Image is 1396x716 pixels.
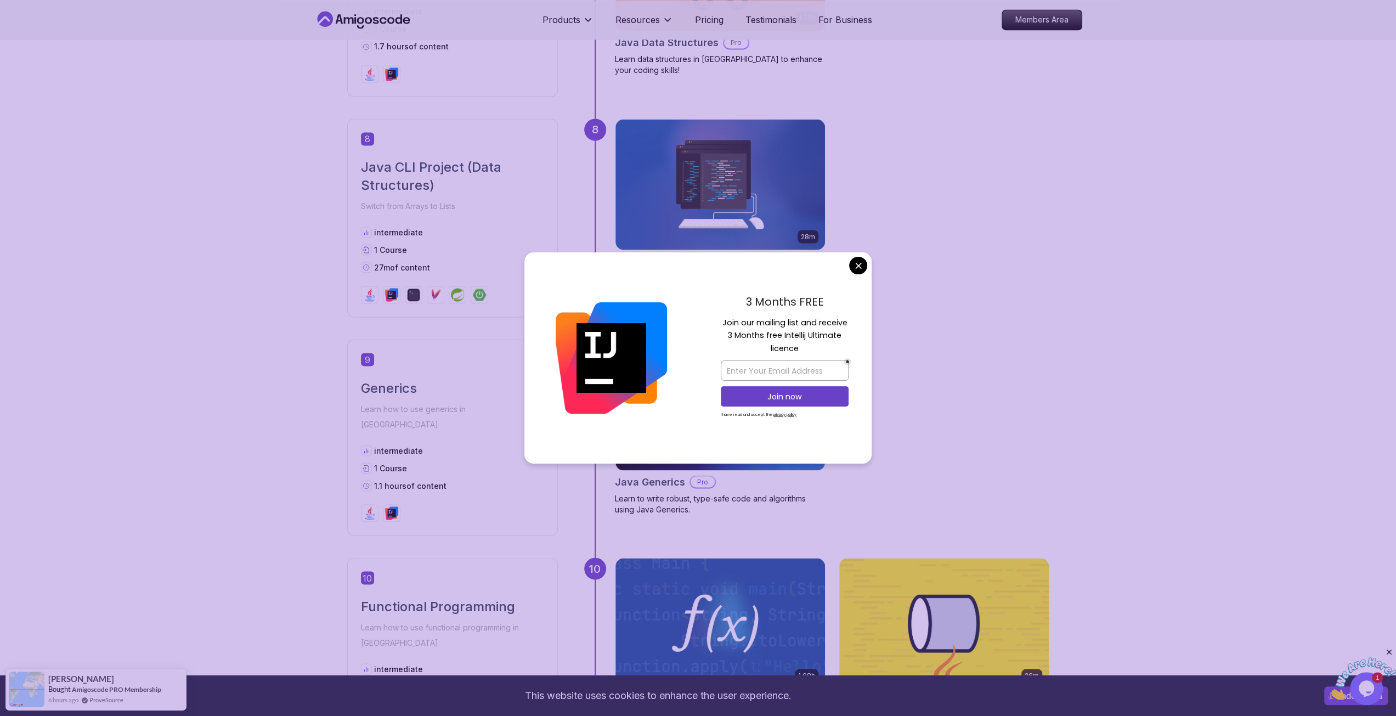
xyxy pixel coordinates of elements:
img: java logo [363,288,376,301]
button: Accept cookies [1324,686,1388,705]
p: 28m [801,232,815,241]
img: Java Streams Essentials card [839,558,1049,689]
p: 1.1 hours of content [374,480,447,491]
img: provesource social proof notification image [9,672,44,707]
span: 6 hours ago [48,695,78,704]
span: 1 Course [374,463,407,472]
img: spring-boot logo [473,288,486,301]
div: 8 [584,119,606,140]
h2: Generics [361,379,544,397]
div: 10 [584,557,606,579]
img: java logo [363,506,376,520]
img: intellij logo [385,67,398,81]
span: 10 [361,571,374,584]
img: maven logo [429,288,442,301]
p: intermediate [374,663,423,674]
span: 1 Course [374,245,407,254]
a: Testimonials [745,13,796,26]
a: Pricing [695,13,724,26]
p: Pro [724,37,748,48]
p: 1.98h [798,671,815,680]
p: 27m of content [374,262,430,273]
p: Products [542,13,580,26]
iframe: chat widget [1328,647,1396,700]
a: For Business [818,13,872,26]
a: Java CLI Build card28mJava CLI BuildProLearn how to build a CLI application with Java. [615,119,826,283]
span: [PERSON_NAME] [48,674,114,684]
img: intellij logo [385,288,398,301]
button: Resources [615,13,673,35]
span: Bought [48,685,71,694]
a: Amigoscode PRO Membership [72,685,161,694]
h2: Java Generics [615,474,685,489]
p: intermediate [374,445,423,456]
p: Resources [615,13,660,26]
img: java logo [363,67,376,81]
p: Pro [691,476,715,487]
h2: Java CLI Project (Data Structures) [361,159,544,194]
p: Learn to write robust, type-safe code and algorithms using Java Generics. [615,493,826,515]
a: ProveSource [89,695,123,704]
p: 1.7 hours of content [374,41,449,52]
img: terminal logo [407,288,420,301]
h2: Java Data Structures [615,35,719,50]
p: 26m [1025,671,1039,680]
a: Members Area [1002,9,1082,30]
img: intellij logo [385,506,398,520]
img: Java CLI Build card [615,119,825,250]
p: Learn data structures in [GEOGRAPHIC_DATA] to enhance your coding skills! [615,54,826,76]
p: Learn how to use functional programming in [GEOGRAPHIC_DATA] [361,619,544,650]
h2: Functional Programming [361,597,544,615]
img: Java Functional Interfaces card [615,558,825,689]
span: 9 [361,353,374,366]
p: intermediate [374,227,423,238]
div: This website uses cookies to enhance the user experience. [8,684,1308,708]
p: Learn how to use generics in [GEOGRAPHIC_DATA] [361,401,544,432]
p: Switch from Arrays to Lists [361,198,544,213]
img: spring logo [451,288,464,301]
p: Members Area [1002,10,1082,30]
button: Products [542,13,594,35]
span: 8 [361,132,374,145]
